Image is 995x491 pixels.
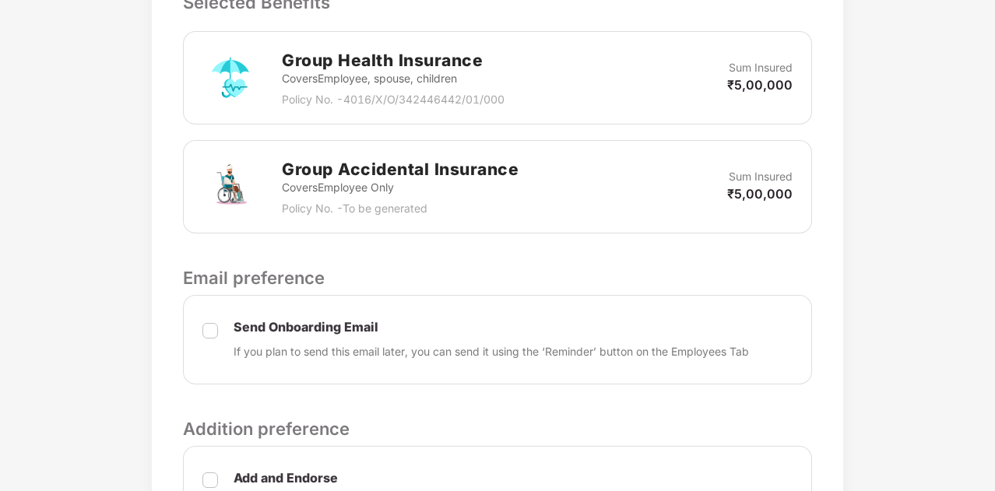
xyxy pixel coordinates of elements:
[282,91,505,108] p: Policy No. - 4016/X/O/342446442/01/000
[234,470,766,486] p: Add and Endorse
[282,70,505,87] p: Covers Employee, spouse, children
[183,416,812,442] p: Addition preference
[282,179,519,196] p: Covers Employee Only
[727,185,793,202] p: ₹5,00,000
[234,343,749,360] p: If you plan to send this email later, you can send it using the ‘Reminder’ button on the Employee...
[729,59,793,76] p: Sum Insured
[729,168,793,185] p: Sum Insured
[202,50,258,106] img: svg+xml;base64,PHN2ZyB4bWxucz0iaHR0cDovL3d3dy53My5vcmcvMjAwMC9zdmciIHdpZHRoPSI3MiIgaGVpZ2h0PSI3Mi...
[282,47,505,73] h2: Group Health Insurance
[727,76,793,93] p: ₹5,00,000
[202,159,258,215] img: svg+xml;base64,PHN2ZyB4bWxucz0iaHR0cDovL3d3dy53My5vcmcvMjAwMC9zdmciIHdpZHRoPSI3MiIgaGVpZ2h0PSI3Mi...
[282,156,519,182] h2: Group Accidental Insurance
[234,319,749,335] p: Send Onboarding Email
[183,265,812,291] p: Email preference
[282,200,519,217] p: Policy No. - To be generated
